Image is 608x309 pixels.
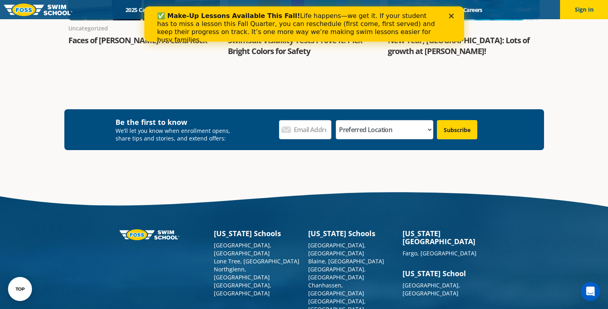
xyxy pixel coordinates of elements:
[581,282,600,301] iframe: Intercom live chat
[305,7,313,12] div: Close
[214,257,299,265] a: Lone Tree, [GEOGRAPHIC_DATA]
[13,6,294,38] div: Life happens—we get it. If your student has to miss a lesson this Fall Quarter, you can reschedul...
[228,35,362,56] a: Swimsuit Visibility Tests Prove It: Pick Bright Colors for Safety
[116,117,236,127] h4: Be the first to know
[403,249,476,257] a: Fargo, [GEOGRAPHIC_DATA]
[4,4,72,16] img: FOSS Swim School Logo
[437,120,477,139] input: Subscribe
[202,6,272,14] a: Swim Path® Program
[308,257,384,265] a: Blaine, [GEOGRAPHIC_DATA]
[116,127,236,142] p: We’ll let you know when enrollment opens, share tips and stories, and extend offers:
[388,35,530,56] a: New Year, [GEOGRAPHIC_DATA]: Lots of growth at [PERSON_NAME]!
[16,287,25,292] div: TOP
[13,6,156,13] b: ✅ Make-Up Lessons Available This Fall!
[403,269,489,277] h3: [US_STATE] School
[403,281,460,297] a: [GEOGRAPHIC_DATA], [GEOGRAPHIC_DATA]
[272,6,347,14] a: About [PERSON_NAME]
[403,229,489,245] h3: [US_STATE][GEOGRAPHIC_DATA]
[308,241,366,257] a: [GEOGRAPHIC_DATA], [GEOGRAPHIC_DATA]
[431,6,456,14] a: Blog
[214,281,271,297] a: [GEOGRAPHIC_DATA], [GEOGRAPHIC_DATA]
[144,6,464,42] iframe: Intercom live chat banner
[347,6,431,14] a: Swim Like [PERSON_NAME]
[214,241,271,257] a: [GEOGRAPHIC_DATA], [GEOGRAPHIC_DATA]
[119,6,169,14] a: 2025 Calendar
[279,120,331,139] input: Email Address
[308,229,395,237] h3: [US_STATE] Schools
[214,265,270,281] a: Northglenn, [GEOGRAPHIC_DATA]
[68,35,207,46] a: Faces of [PERSON_NAME]: Areana Rock
[456,6,489,14] a: Careers
[308,265,366,281] a: [GEOGRAPHIC_DATA], [GEOGRAPHIC_DATA]
[169,6,202,14] a: Schools
[308,281,364,297] a: Chanhassen, [GEOGRAPHIC_DATA]
[68,24,220,33] div: Uncategorized
[214,229,300,237] h3: [US_STATE] Schools
[120,229,179,240] img: Foss-logo-horizontal-white.svg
